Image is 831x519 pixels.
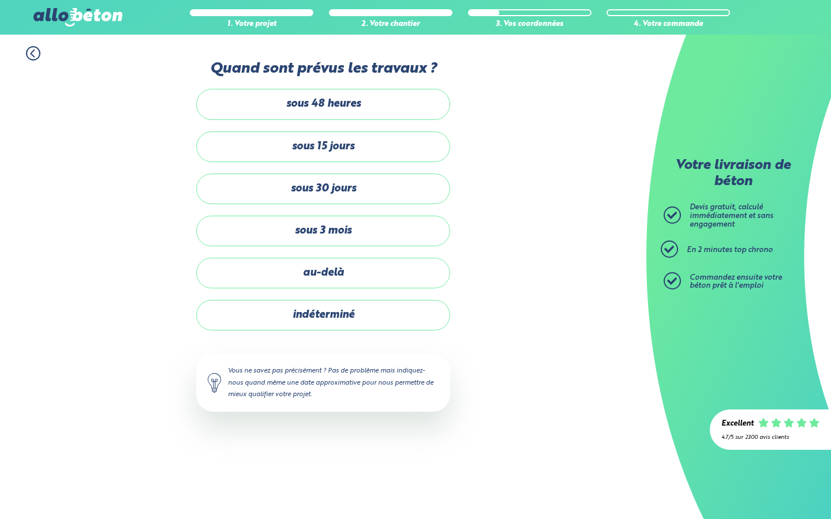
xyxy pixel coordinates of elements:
[196,89,450,119] label: sous 48 heures
[33,8,122,27] img: allobéton
[196,61,450,77] label: Quand sont prévus les travaux ?
[607,20,730,29] div: 4. Votre commande
[196,131,450,162] label: sous 15 jours
[196,300,450,330] label: indéterminé
[196,353,450,411] div: Vous ne savez pas précisément ? Pas de problème mais indiquez-nous quand même une date approximat...
[190,20,313,29] div: 1. Votre projet
[468,20,592,29] div: 3. Vos coordonnées
[196,258,450,288] label: au-delà
[728,474,818,506] iframe: Help widget launcher
[329,20,452,29] div: 2. Votre chantier
[196,216,450,246] label: sous 3 mois
[196,174,450,204] label: sous 30 jours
